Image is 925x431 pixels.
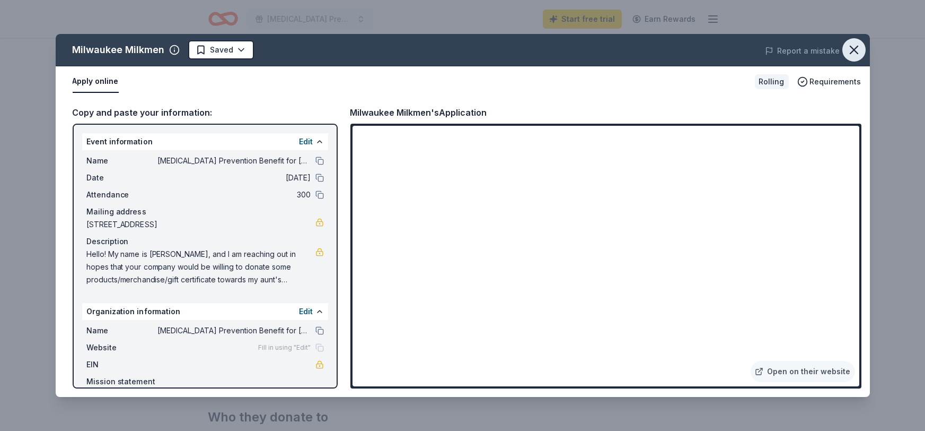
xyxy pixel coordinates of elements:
[86,341,157,354] span: Website
[751,361,855,382] a: Open on their website
[157,154,311,167] span: [MEDICAL_DATA] Prevention Benefit for [PERSON_NAME]
[86,205,324,218] div: Mailing address
[797,75,861,88] button: Requirements
[210,44,234,56] span: Saved
[73,106,338,119] div: Copy and paste your information:
[755,74,789,89] div: Rolling
[86,248,315,286] span: Hello! My name is [PERSON_NAME], and I am reaching out in hopes that your company would be willin...
[86,375,324,388] div: Mission statement
[86,171,157,184] span: Date
[86,358,157,371] span: EIN
[86,235,324,248] div: Description
[350,106,487,119] div: Milwaukee Milkmen's Application
[188,40,254,59] button: Saved
[157,324,311,337] span: [MEDICAL_DATA] Prevention Benefit for [PERSON_NAME]
[299,305,313,318] button: Edit
[86,154,157,167] span: Name
[157,171,311,184] span: [DATE]
[82,303,328,320] div: Organization information
[86,218,315,231] span: [STREET_ADDRESS]
[73,41,165,58] div: Milwaukee Milkmen
[810,75,861,88] span: Requirements
[157,188,311,201] span: 300
[299,135,313,148] button: Edit
[82,133,328,150] div: Event information
[86,188,157,201] span: Attendance
[259,343,311,352] span: Fill in using "Edit"
[73,71,119,93] button: Apply online
[86,324,157,337] span: Name
[765,45,840,57] button: Report a mistake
